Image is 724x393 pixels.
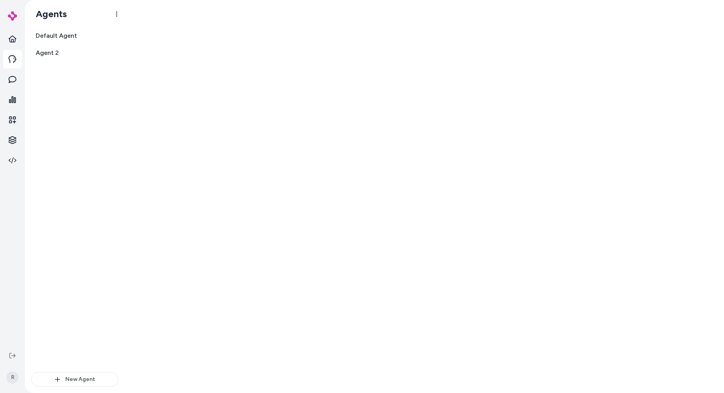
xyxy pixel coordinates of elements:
[31,372,118,387] button: New Agent
[36,31,77,40] span: Default Agent
[30,8,67,20] h1: Agents
[36,48,59,58] span: Agent 2
[31,45,118,61] a: Agent 2
[8,11,17,21] img: alby Logo
[6,371,19,384] span: R
[5,365,20,390] button: R
[31,28,118,44] a: Default Agent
